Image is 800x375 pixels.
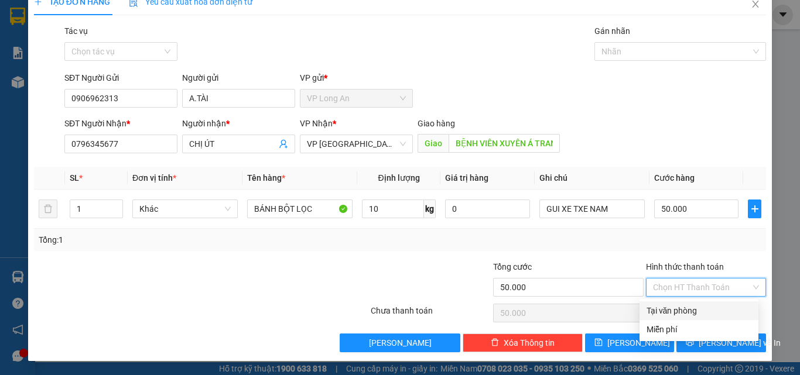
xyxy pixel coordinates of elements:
span: VP Ninh Sơn [307,135,406,153]
div: SĐT Người Nhận [64,117,177,130]
span: Giao hàng [418,119,455,128]
div: Miễn phí [647,323,751,336]
span: kg [424,199,436,218]
div: VP gửi [300,71,413,84]
label: Hình thức thanh toán [646,262,724,271]
th: Ghi chú [535,167,649,190]
input: Dọc đường [449,134,560,153]
span: SL [70,173,79,183]
span: [PERSON_NAME] [369,336,432,349]
span: Tổng cước [493,262,532,271]
div: SĐT Người Gửi [64,71,177,84]
label: Gán nhãn [594,26,630,36]
button: printer[PERSON_NAME] và In [676,333,766,352]
label: Tác vụ [64,26,88,36]
input: 0 [445,199,529,218]
span: delete [491,338,499,348]
span: save [594,338,603,348]
input: Ghi Chú [539,199,645,218]
button: delete [39,199,57,218]
button: [PERSON_NAME] [340,333,460,352]
span: Tên hàng [247,173,285,183]
span: VP Nhận [300,119,333,128]
span: Định lượng [378,173,419,183]
div: Người nhận [182,117,295,130]
span: Giao [418,134,449,153]
span: Cước hàng [654,173,695,183]
div: Chưa thanh toán [370,304,492,325]
input: VD: Bàn, Ghế [247,199,353,218]
span: user-add [279,139,288,149]
span: printer [686,338,694,348]
div: Tổng: 1 [39,233,310,246]
span: Giá trị hàng [445,173,488,183]
button: save[PERSON_NAME] [585,333,675,352]
button: deleteXóa Thông tin [463,333,583,352]
span: VP Long An [307,90,406,107]
span: Đơn vị tính [132,173,176,183]
span: Xóa Thông tin [504,336,555,349]
span: [PERSON_NAME] và In [699,336,781,349]
div: Tại văn phòng [647,304,751,317]
div: Người gửi [182,71,295,84]
span: Khác [139,200,231,218]
span: [PERSON_NAME] [607,336,670,349]
button: plus [748,199,761,218]
span: plus [748,204,761,214]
